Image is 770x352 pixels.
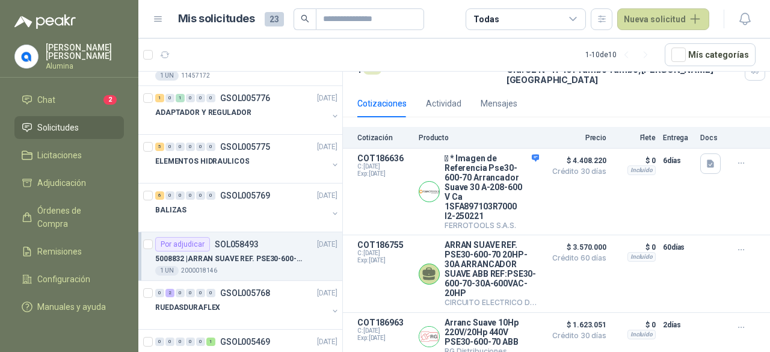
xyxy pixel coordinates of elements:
p: [PERSON_NAME] [PERSON_NAME] [46,43,124,60]
div: Por adjudicar [155,237,210,252]
button: Mís categorías [665,43,756,66]
p: Docs [700,134,724,142]
img: Company Logo [419,327,439,347]
div: 0 [165,143,174,151]
div: 0 [186,338,195,346]
div: Todas [473,13,499,26]
p: Flete [614,134,656,142]
a: Solicitudes [14,116,124,139]
div: 0 [196,191,205,200]
div: 1 [206,338,215,346]
div: 1 UN [155,71,179,81]
div: 1 UN [155,266,179,276]
div: 0 [206,94,215,102]
span: Configuración [37,273,90,286]
div: 0 [196,289,205,297]
span: Exp: [DATE] [357,335,411,342]
span: $ 3.570.000 [546,240,606,255]
span: $ 4.408.220 [546,153,606,168]
div: 0 [186,191,195,200]
div: 1 [155,94,164,102]
span: Manuales y ayuda [37,300,106,313]
div: 0 [155,289,164,297]
h1: Mis solicitudes [178,10,255,28]
div: 0 [165,94,174,102]
span: Crédito 30 días [546,168,606,175]
p: COT186755 [357,240,411,250]
a: 6 0 0 0 0 0 GSOL005769[DATE] BALIZAS [155,188,340,227]
p: SOL058493 [215,240,259,249]
a: Chat2 [14,88,124,111]
div: 0 [196,94,205,102]
div: 0 [196,338,205,346]
p: BALIZAS [155,205,186,216]
p: 6 días [663,153,693,168]
p: 60 días [663,240,693,255]
span: $ 1.623.051 [546,318,606,332]
p: GSOL005469 [220,338,270,346]
span: 2 [103,95,117,105]
div: Cotizaciones [357,97,407,110]
img: Company Logo [419,182,439,202]
p: Entrega [663,134,693,142]
div: Actividad [426,97,461,110]
img: Company Logo [15,45,38,68]
p: $ 0 [614,240,656,255]
span: Chat [37,93,55,107]
p: 11457172 [181,71,210,81]
img: Logo peakr [14,14,76,29]
a: Licitaciones [14,144,124,167]
div: 0 [176,143,185,151]
p: Alumina [46,63,124,70]
div: Incluido [627,165,656,175]
div: 0 [155,338,164,346]
span: Crédito 30 días [546,332,606,339]
button: Nueva solicitud [617,8,709,30]
span: Órdenes de Compra [37,204,112,230]
p: GSOL005768 [220,289,270,297]
a: Órdenes de Compra [14,199,124,235]
div: 1 - 10 de 10 [585,45,655,64]
div: 0 [186,94,195,102]
span: Adjudicación [37,176,86,190]
a: 1 0 1 0 0 0 GSOL005776[DATE] ADAPTADOR Y REGULADOR [155,91,340,129]
p: Precio [546,134,606,142]
p: Producto [419,134,539,142]
div: 2 [165,289,174,297]
span: search [301,14,309,23]
p: ARRAN SUAVE REF. PSE30-600-70 20HP-30A ARRANCADOR SUAVE ABB REF:PSE30-600-70-30A-600VAC-20HP [445,240,539,298]
p: [DATE] [317,239,337,250]
a: 0 2 0 0 0 0 GSOL005768[DATE] RUEDASDURAFLEX [155,286,340,324]
p: Arranc Suave 10Hp 220V/20Hp 440V PSE30-600-70 ABB [445,318,539,347]
div: 0 [206,143,215,151]
span: Solicitudes [37,121,79,134]
p: ADAPTADOR Y REGULADOR [155,107,251,119]
a: Por adjudicarSOL058493[DATE] 5008832 |ARRAN SUAVE REF. PSE30-600-70 20HP-30A1 UN2000018146 [138,232,342,281]
div: 0 [206,191,215,200]
a: Manuales y ayuda [14,295,124,318]
span: Remisiones [37,245,82,258]
div: 0 [165,338,174,346]
span: 23 [265,12,284,26]
p: GSOL005775 [220,143,270,151]
p: GSOL005776 [220,94,270,102]
div: 1 [176,94,185,102]
div: 0 [186,143,195,151]
p: Cra. 32 Nº 11-101 Yumbo Yumbo , [PERSON_NAME][GEOGRAPHIC_DATA] [507,64,740,85]
p: [DATE] [317,141,337,153]
div: 0 [176,191,185,200]
div: 0 [196,143,205,151]
span: Licitaciones [37,149,82,162]
div: 0 [176,338,185,346]
div: 0 [206,289,215,297]
div: Incluido [627,330,656,339]
p:  * Imagen de Referencia Pse30-600-70 Arrancador Suave 30 A-208-600 V Ca 1SFA897103R7000 I2-250221 [445,153,539,221]
p: CIRCUITO ELECTRICO DEL VALLE LTDA [445,298,539,307]
span: Exp: [DATE] [357,257,411,264]
p: Cotización [357,134,411,142]
div: 0 [165,191,174,200]
p: 2000018146 [181,266,217,276]
div: 6 [155,191,164,200]
a: Adjudicación [14,171,124,194]
span: Exp: [DATE] [357,170,411,178]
